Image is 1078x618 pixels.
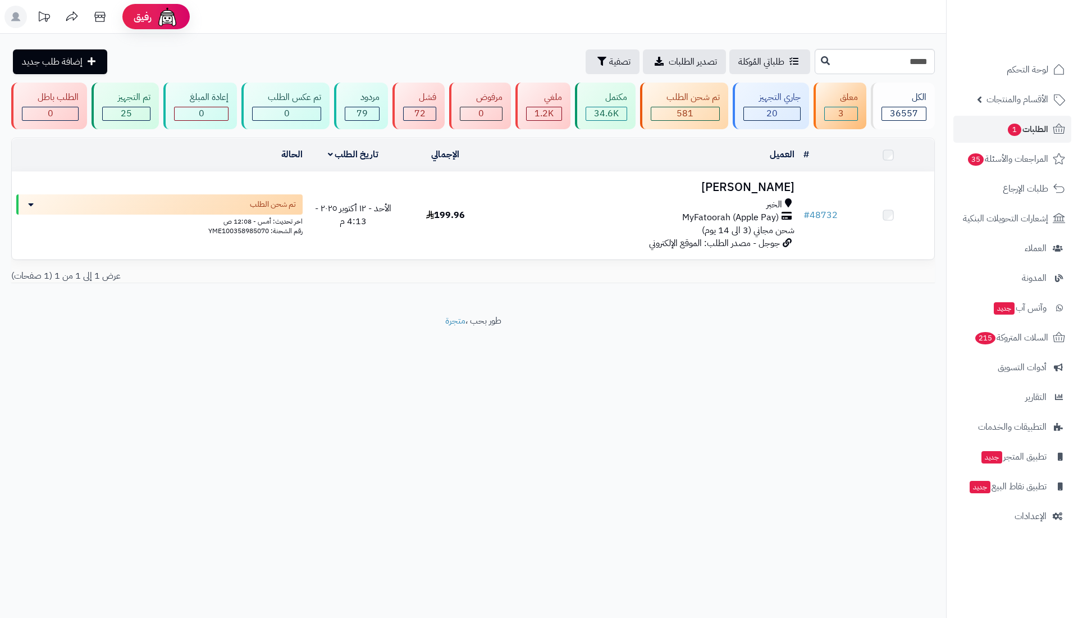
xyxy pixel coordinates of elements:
div: تم عكس الطلب [252,91,321,104]
div: الطلب باطل [22,91,79,104]
a: معلق 3 [811,83,869,129]
a: تاريخ الطلب [328,148,379,161]
span: تطبيق المتجر [980,449,1047,465]
div: 34611 [586,107,627,120]
a: #48732 [803,208,838,222]
span: الطلبات [1007,121,1048,137]
a: مرفوض 0 [447,83,513,129]
a: تصدير الطلبات [643,49,726,74]
span: الخبر [766,198,782,211]
div: اخر تحديث: أمس - 12:08 ص [16,215,303,226]
div: تم شحن الطلب [651,91,720,104]
a: أدوات التسويق [953,354,1071,381]
a: طلبات الإرجاع [953,175,1071,202]
div: 0 [460,107,501,120]
a: # [803,148,809,161]
div: 0 [253,107,321,120]
span: MyFatoorah (Apple Pay) [682,211,779,224]
span: 199.96 [426,208,465,222]
span: 34.6K [594,107,619,120]
span: 215 [974,331,997,345]
span: 1 [1007,123,1022,137]
h3: [PERSON_NAME] [496,181,794,194]
a: إضافة طلب جديد [13,49,107,74]
span: الأقسام والمنتجات [986,92,1048,107]
a: العملاء [953,235,1071,262]
div: الكل [881,91,926,104]
span: الإعدادات [1015,508,1047,524]
a: الطلب باطل 0 [9,83,89,129]
div: إعادة المبلغ [174,91,229,104]
span: إضافة طلب جديد [22,55,83,69]
a: جاري التجهيز 20 [730,83,811,129]
div: 0 [22,107,78,120]
span: 25 [121,107,132,120]
span: 79 [357,107,368,120]
a: لوحة التحكم [953,56,1071,83]
a: الكل36557 [869,83,937,129]
span: طلبات الإرجاع [1003,181,1048,197]
a: إعادة المبلغ 0 [161,83,239,129]
a: تطبيق نقاط البيعجديد [953,473,1071,500]
span: التطبيقات والخدمات [978,419,1047,435]
span: جديد [994,302,1015,315]
a: تطبيق المتجرجديد [953,443,1071,470]
a: تم عكس الطلب 0 [239,83,332,129]
span: رفيق [134,10,152,24]
span: # [803,208,810,222]
button: تصفية [586,49,640,74]
div: مرفوض [460,91,502,104]
div: فشل [403,91,436,104]
span: إشعارات التحويلات البنكية [963,211,1048,226]
div: عرض 1 إلى 1 من 1 (1 صفحات) [3,270,473,283]
span: المدونة [1022,270,1047,286]
div: مردود [345,91,380,104]
div: 3 [825,107,857,120]
span: 1.2K [535,107,554,120]
div: معلق [824,91,858,104]
a: إشعارات التحويلات البنكية [953,205,1071,232]
span: تم شحن الطلب [250,199,296,210]
span: 35 [967,153,985,166]
span: العملاء [1025,240,1047,256]
div: جاري التجهيز [743,91,801,104]
span: جوجل - مصدر الطلب: الموقع الإلكتروني [649,237,780,250]
div: 25 [103,107,150,120]
a: فشل 72 [390,83,447,129]
div: 79 [345,107,379,120]
div: 581 [651,107,719,120]
div: مكتمل [586,91,627,104]
span: أدوات التسويق [998,360,1047,375]
img: logo-2.png [1002,9,1067,33]
a: المراجعات والأسئلة35 [953,146,1071,172]
img: ai-face.png [156,6,179,28]
span: جديد [981,451,1002,463]
span: جديد [970,481,990,493]
a: التقارير [953,384,1071,411]
span: طلباتي المُوكلة [738,55,784,69]
span: تطبيق نقاط البيع [969,479,1047,494]
a: ملغي 1.2K [513,83,573,129]
span: المراجعات والأسئلة [967,151,1048,167]
span: 72 [414,107,426,120]
span: وآتس آب [993,300,1047,316]
span: رقم الشحنة: YME100358985070 [208,226,303,236]
a: الطلبات1 [953,116,1071,143]
a: العميل [770,148,794,161]
a: وآتس آبجديد [953,294,1071,321]
span: 0 [284,107,290,120]
span: شحن مجاني (3 الى 14 يوم) [702,224,794,237]
a: التطبيقات والخدمات [953,413,1071,440]
a: الحالة [281,148,303,161]
span: التقارير [1025,389,1047,405]
a: متجرة [445,314,465,328]
a: تم التجهيز 25 [89,83,161,129]
div: تم التجهيز [102,91,150,104]
a: تحديثات المنصة [30,6,58,31]
div: 0 [175,107,228,120]
span: 3 [838,107,844,120]
span: تصفية [609,55,631,69]
a: الإجمالي [431,148,459,161]
div: 1166 [527,107,561,120]
a: مكتمل 34.6K [573,83,638,129]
